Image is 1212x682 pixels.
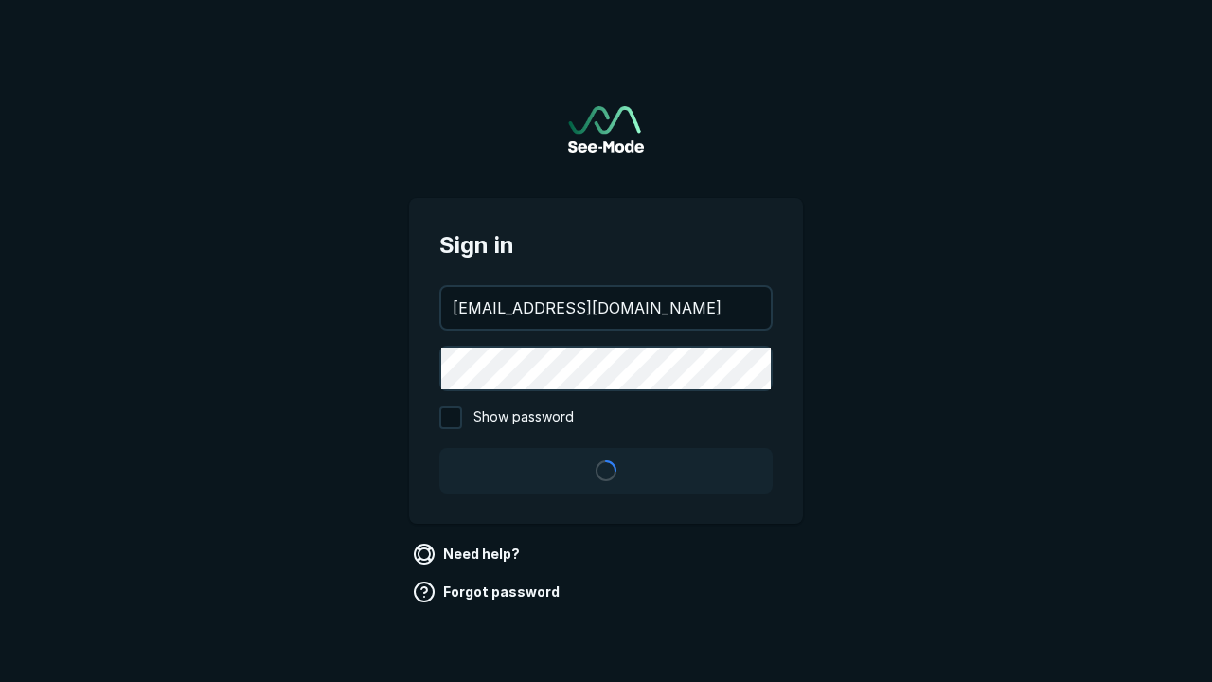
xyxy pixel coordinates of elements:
span: Sign in [439,228,773,262]
span: Show password [473,406,574,429]
a: Go to sign in [568,106,644,153]
a: Forgot password [409,577,567,607]
input: your@email.com [441,287,771,329]
img: See-Mode Logo [568,106,644,153]
a: Need help? [409,539,527,569]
